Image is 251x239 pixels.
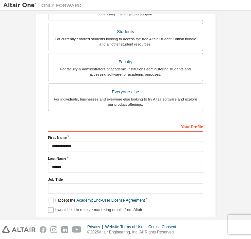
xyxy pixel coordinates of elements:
p: © 2025 Altair Engineering, Inc. All Rights Reserved. [87,230,180,235]
label: First Name [48,135,203,140]
img: linkedin.svg [61,226,68,233]
label: I accept the [48,198,145,203]
img: instagram.svg [50,226,57,233]
div: Your Profile [48,121,203,132]
label: Job Title [48,177,203,182]
div: For faculty & administrators of academic institutions administering students and accessing softwa... [52,66,199,77]
img: facebook.svg [40,226,46,233]
div: For currently enrolled students looking to access the free Altair Student Edition bundle and all ... [52,36,199,47]
img: Altair One [3,2,85,9]
div: For individuals, businesses and everyone else looking to try Altair software and explore our prod... [52,97,199,107]
div: Faculty [52,57,199,66]
div: Privacy [87,224,105,230]
img: youtube.svg [72,226,81,233]
label: Last Name [48,156,203,161]
a: Academic End-User License Agreement [77,198,145,203]
div: Website Terms of Use [105,224,148,230]
img: altair_logo.svg [2,226,36,233]
div: Students [52,27,199,36]
div: Everyone else [52,87,199,97]
div: Cookie Consent [148,224,180,230]
label: I would like to receive marketing emails from Altair [48,207,142,213]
